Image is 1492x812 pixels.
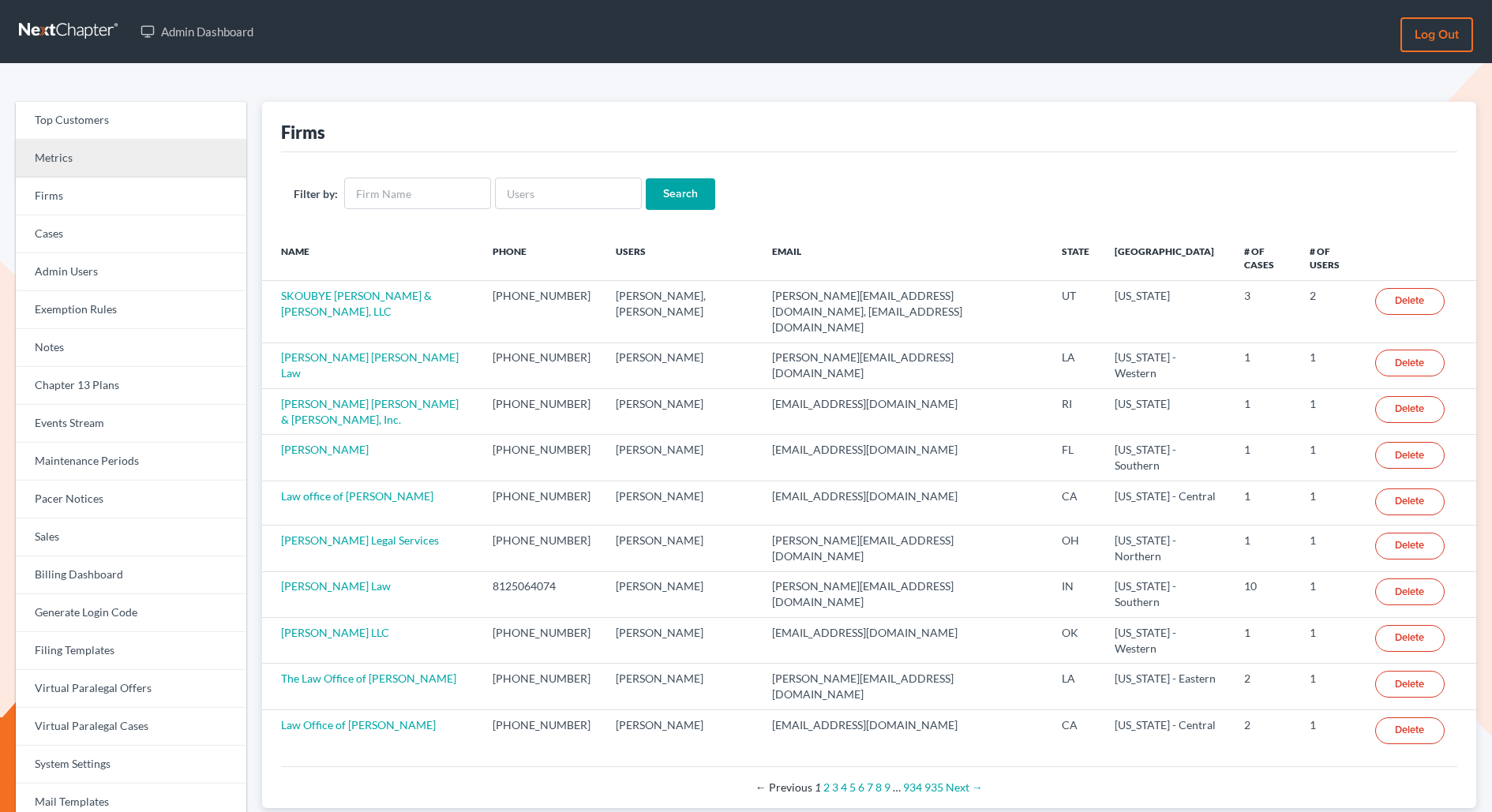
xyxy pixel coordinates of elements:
[1375,717,1445,744] a: Delete
[1297,481,1363,525] td: 1
[603,709,759,754] td: [PERSON_NAME]
[946,780,983,794] a: Next page
[344,178,491,209] input: Firm Name
[16,670,246,708] a: Virtual Paralegal Offers
[281,626,389,639] a: [PERSON_NAME] LLC
[1297,281,1363,342] td: 2
[893,780,901,794] span: …
[1297,618,1363,664] td: 1
[16,291,246,329] a: Exemption Rules
[1231,435,1297,481] td: 1
[16,405,246,443] a: Events Stream
[480,435,603,481] td: [PHONE_NUMBER]
[603,235,759,281] th: Users
[480,389,603,435] td: [PHONE_NUMBER]
[1231,526,1297,571] td: 1
[480,235,603,281] th: Phone
[1297,389,1363,435] td: 1
[832,780,838,794] a: Page 3
[759,435,1048,481] td: [EMAIL_ADDRESS][DOMAIN_NAME]
[16,253,246,291] a: Admin Users
[16,215,246,253] a: Cases
[16,708,246,746] a: Virtual Paralegal Cases
[759,526,1048,571] td: [PERSON_NAME][EMAIL_ADDRESS][DOMAIN_NAME]
[1049,235,1102,281] th: State
[875,780,882,794] a: Page 8
[480,618,603,664] td: [PHONE_NUMBER]
[262,235,480,281] th: Name
[1231,571,1297,617] td: 10
[480,526,603,571] td: [PHONE_NUMBER]
[1102,709,1231,754] td: [US_STATE] - Central
[1375,488,1445,515] a: Delete
[1400,17,1473,52] a: Log out
[1297,235,1363,281] th: # of Users
[281,672,456,685] a: The Law Office of [PERSON_NAME]
[1049,571,1102,617] td: IN
[16,481,246,518] a: Pacer Notices
[16,329,246,367] a: Notes
[867,780,873,794] a: Page 7
[1231,709,1297,754] td: 2
[759,235,1048,281] th: Email
[759,664,1048,709] td: [PERSON_NAME][EMAIL_ADDRESS][DOMAIN_NAME]
[1375,671,1445,698] a: Delete
[1231,281,1297,342] td: 3
[1297,709,1363,754] td: 1
[16,102,246,140] a: Top Customers
[16,443,246,481] a: Maintenance Periods
[1231,235,1297,281] th: # of Cases
[1049,526,1102,571] td: OH
[1297,571,1363,617] td: 1
[1375,288,1445,315] a: Delete
[849,780,856,794] a: Page 5
[1102,389,1231,435] td: [US_STATE]
[1375,625,1445,652] a: Delete
[759,389,1048,435] td: [EMAIL_ADDRESS][DOMAIN_NAME]
[1102,618,1231,664] td: [US_STATE] - Western
[1231,481,1297,525] td: 1
[281,289,432,318] a: SKOUBYE [PERSON_NAME] & [PERSON_NAME], LLC
[603,618,759,664] td: [PERSON_NAME]
[480,342,603,388] td: [PHONE_NUMBER]
[1231,664,1297,709] td: 2
[1297,435,1363,481] td: 1
[16,178,246,215] a: Firms
[603,526,759,571] td: [PERSON_NAME]
[759,709,1048,754] td: [EMAIL_ADDRESS][DOMAIN_NAME]
[281,443,369,456] a: [PERSON_NAME]
[480,481,603,525] td: [PHONE_NUMBER]
[1297,664,1363,709] td: 1
[1231,389,1297,435] td: 1
[1231,618,1297,664] td: 1
[1102,481,1231,525] td: [US_STATE] - Central
[16,367,246,405] a: Chapter 13 Plans
[646,178,715,210] input: Search
[858,780,864,794] a: Page 6
[480,664,603,709] td: [PHONE_NUMBER]
[1375,578,1445,605] a: Delete
[1102,235,1231,281] th: [GEOGRAPHIC_DATA]
[16,518,246,556] a: Sales
[903,780,922,794] a: Page 934
[281,397,459,426] a: [PERSON_NAME] [PERSON_NAME] & [PERSON_NAME], Inc.
[1231,342,1297,388] td: 1
[759,342,1048,388] td: [PERSON_NAME][EMAIL_ADDRESS][DOMAIN_NAME]
[294,185,338,202] label: Filter by:
[1049,281,1102,342] td: UT
[16,594,246,632] a: Generate Login Code
[1049,389,1102,435] td: RI
[281,121,325,144] div: Firms
[603,435,759,481] td: [PERSON_NAME]
[1102,664,1231,709] td: [US_STATE] - Eastern
[1049,481,1102,525] td: CA
[281,489,433,503] a: Law office of [PERSON_NAME]
[1049,342,1102,388] td: LA
[755,780,812,794] span: Previous page
[281,350,459,380] a: [PERSON_NAME] [PERSON_NAME] Law
[823,780,830,794] a: Page 2
[603,481,759,525] td: [PERSON_NAME]
[759,571,1048,617] td: [PERSON_NAME][EMAIL_ADDRESS][DOMAIN_NAME]
[1297,342,1363,388] td: 1
[603,571,759,617] td: [PERSON_NAME]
